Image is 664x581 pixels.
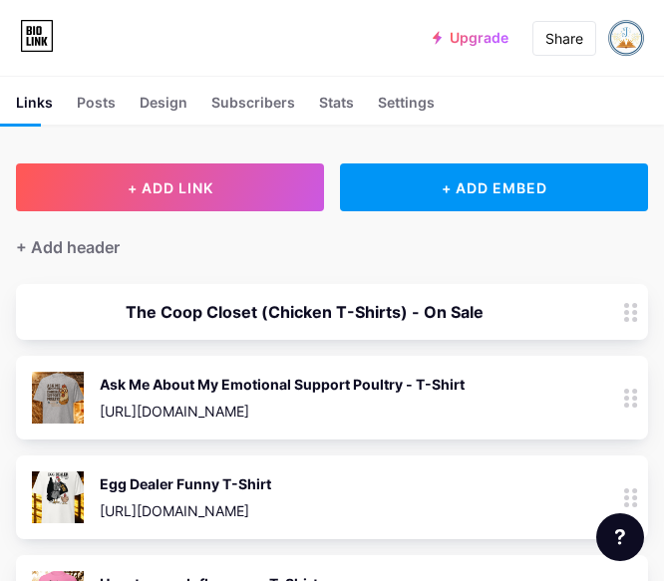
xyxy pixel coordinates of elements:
div: The Coop Closet (Chicken T-Shirts) - On Sale [32,300,576,324]
div: [URL][DOMAIN_NAME] [100,401,465,422]
div: Settings [378,92,435,125]
div: Design [140,92,187,125]
div: + ADD EMBED [340,163,648,211]
img: Egg Dealer Funny T-Shirt [32,471,84,523]
div: Stats [319,92,354,125]
span: + ADD LINK [128,179,213,196]
div: [URL][DOMAIN_NAME] [100,500,271,521]
img: baladybooks [607,19,645,57]
div: + Add header [16,235,120,259]
div: Egg Dealer Funny T-Shirt [100,473,271,494]
button: + ADD LINK [16,163,324,211]
div: Posts [77,92,116,125]
div: Links [16,92,53,125]
div: Ask Me About My Emotional Support Poultry - T-Shirt [100,374,465,395]
div: Subscribers [211,92,295,125]
a: Upgrade [433,30,508,46]
img: Ask Me About My Emotional Support Poultry - T-Shirt [32,372,84,424]
div: Share [545,28,583,49]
